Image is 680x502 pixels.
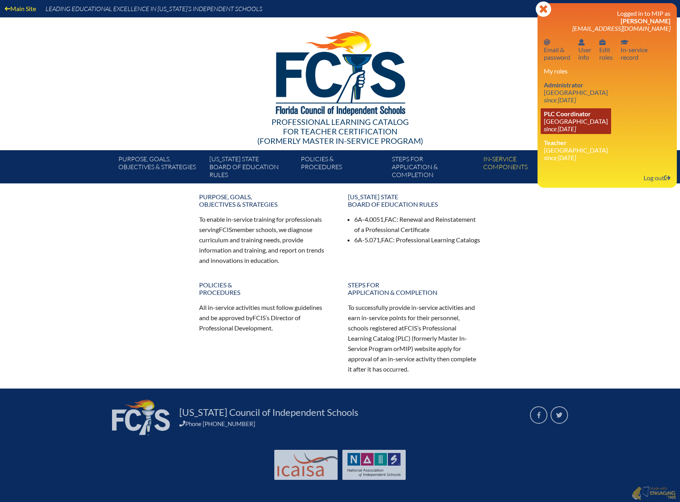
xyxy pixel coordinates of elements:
[572,25,671,32] span: [EMAIL_ADDRESS][DOMAIN_NAME]
[404,324,417,332] span: FCIS
[381,236,393,243] span: FAC
[536,1,551,17] svg: Close
[650,486,676,501] p: Made with
[343,190,486,211] a: [US_STATE] StateBoard of Education rules
[176,406,361,419] a: [US_STATE] Council of Independent Schools
[179,420,520,427] div: Phone [PHONE_NUMBER]
[541,79,611,105] a: Administrator [GEOGRAPHIC_DATA] since [DATE]
[575,37,595,62] a: User infoUserinfo
[544,125,576,132] i: since [DATE]
[544,81,583,89] span: Administrator
[617,37,651,62] a: In-service recordIn-servicerecord
[219,226,232,233] span: FCIS
[253,314,266,321] span: FCIS
[544,139,671,161] li: [GEOGRAPHIC_DATA]
[194,278,337,299] a: Policies &Procedures
[544,110,591,117] span: PLC Coordinator
[277,453,338,477] img: Int'l Council Advancing Independent School Accreditation logo
[544,154,576,161] i: since [DATE]
[258,17,422,125] img: FCISlogo221.eps
[348,302,481,374] p: To successfully provide in-service activities and earn in-service points for their personnel, sch...
[115,153,206,183] a: Purpose, goals,objectives & strategies
[112,400,170,435] img: FCIS_logo_white
[112,117,568,145] div: Professional Learning Catalog (formerly Master In-service Program)
[621,39,629,45] svg: In-service record
[632,486,642,500] img: Engaging - Bring it online
[544,96,576,104] i: since [DATE]
[599,39,606,45] svg: User info
[596,37,616,62] a: User infoEditroles
[194,190,337,211] a: Purpose, goals,objectives & strategies
[544,39,550,45] svg: Email password
[206,153,297,183] a: [US_STATE] StateBoard of Education rules
[2,3,39,14] a: Main Site
[354,214,481,235] li: 6A-4.0051, : Renewal and Reinstatement of a Professional Certificate
[389,153,480,183] a: Steps forapplication & completion
[544,67,671,75] h3: My roles
[541,37,574,62] a: Email passwordEmail &password
[541,108,611,134] a: PLC Coordinator [GEOGRAPHIC_DATA] since [DATE]
[650,491,676,500] img: Engaging - Bring it online
[385,215,397,223] span: FAC
[354,235,481,245] li: 6A-5.071, : Professional Learning Catalogs
[621,17,671,25] span: [PERSON_NAME]
[397,334,408,342] span: PLC
[199,302,332,333] p: All in-service activities must follow guidelines and be approved by ’s Director of Professional D...
[480,153,571,183] a: In-servicecomponents
[642,486,651,498] img: Engaging - Bring it online
[399,345,411,352] span: MIP
[578,39,585,45] svg: User info
[298,153,389,183] a: Policies &Procedures
[544,139,567,146] span: Teacher
[664,175,671,181] svg: Log out
[343,278,486,299] a: Steps forapplication & completion
[348,453,401,477] img: NAIS Logo
[544,9,671,32] h3: Logged in to MIP as
[199,214,332,265] p: To enable in-service training for professionals serving member schools, we diagnose curriculum an...
[640,172,674,183] a: Log outLog out
[283,126,397,136] span: for Teacher Certification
